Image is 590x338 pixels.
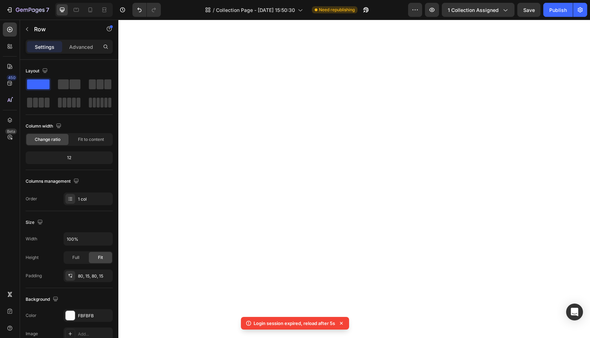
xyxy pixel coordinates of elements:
span: Fit [98,254,103,261]
div: Column width [26,122,63,131]
div: Background [26,295,60,304]
span: Need republishing [319,7,355,13]
span: / [213,6,215,14]
p: Settings [35,43,54,51]
span: 1 collection assigned [448,6,499,14]
div: Undo/Redo [132,3,161,17]
div: Order [26,196,37,202]
div: Size [26,218,44,227]
span: Fit to content [78,136,104,143]
div: Beta [5,129,17,134]
div: FBFBFB [78,313,111,319]
button: 1 collection assigned [442,3,514,17]
span: Collection Page - [DATE] 15:50:30 [216,6,295,14]
div: Publish [549,6,567,14]
div: Height [26,254,39,261]
p: Row [34,25,94,33]
span: Change ratio [35,136,60,143]
div: Color [26,312,37,319]
button: Publish [543,3,573,17]
div: Layout [26,66,49,76]
button: 7 [3,3,52,17]
div: Width [26,236,37,242]
div: 450 [7,75,17,80]
p: 7 [46,6,49,14]
div: 80, 15, 80, 15 [78,273,111,279]
input: Auto [64,233,112,245]
div: Padding [26,273,42,279]
div: Open Intercom Messenger [566,304,583,320]
div: 1 col [78,196,111,202]
div: Image [26,331,38,337]
span: Save [523,7,535,13]
p: Advanced [69,43,93,51]
span: Full [72,254,79,261]
div: Columns management [26,177,80,186]
p: Login session expired, reload after 5s [254,320,335,327]
div: Add... [78,331,111,337]
button: Save [517,3,540,17]
div: 12 [27,153,111,163]
iframe: Design area [118,20,590,338]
